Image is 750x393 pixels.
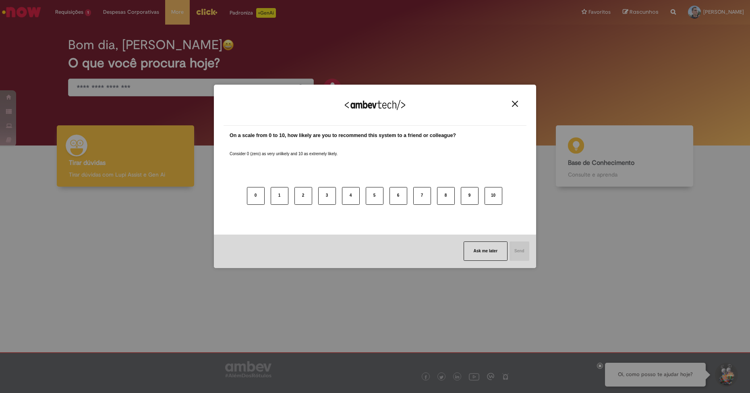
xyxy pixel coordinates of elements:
[461,187,479,205] button: 9
[485,187,502,205] button: 10
[437,187,455,205] button: 8
[464,241,508,261] button: Ask me later
[366,187,383,205] button: 5
[345,100,405,110] img: Logo Ambevtech
[247,187,265,205] button: 0
[342,187,360,205] button: 4
[294,187,312,205] button: 2
[230,141,338,157] label: Consider 0 (zero) as very unlikely and 10 as extremely likely.
[413,187,431,205] button: 7
[230,132,456,139] label: On a scale from 0 to 10, how likely are you to recommend this system to a friend or colleague?
[510,100,520,107] button: Close
[390,187,407,205] button: 6
[318,187,336,205] button: 3
[271,187,288,205] button: 1
[512,101,518,107] img: Close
